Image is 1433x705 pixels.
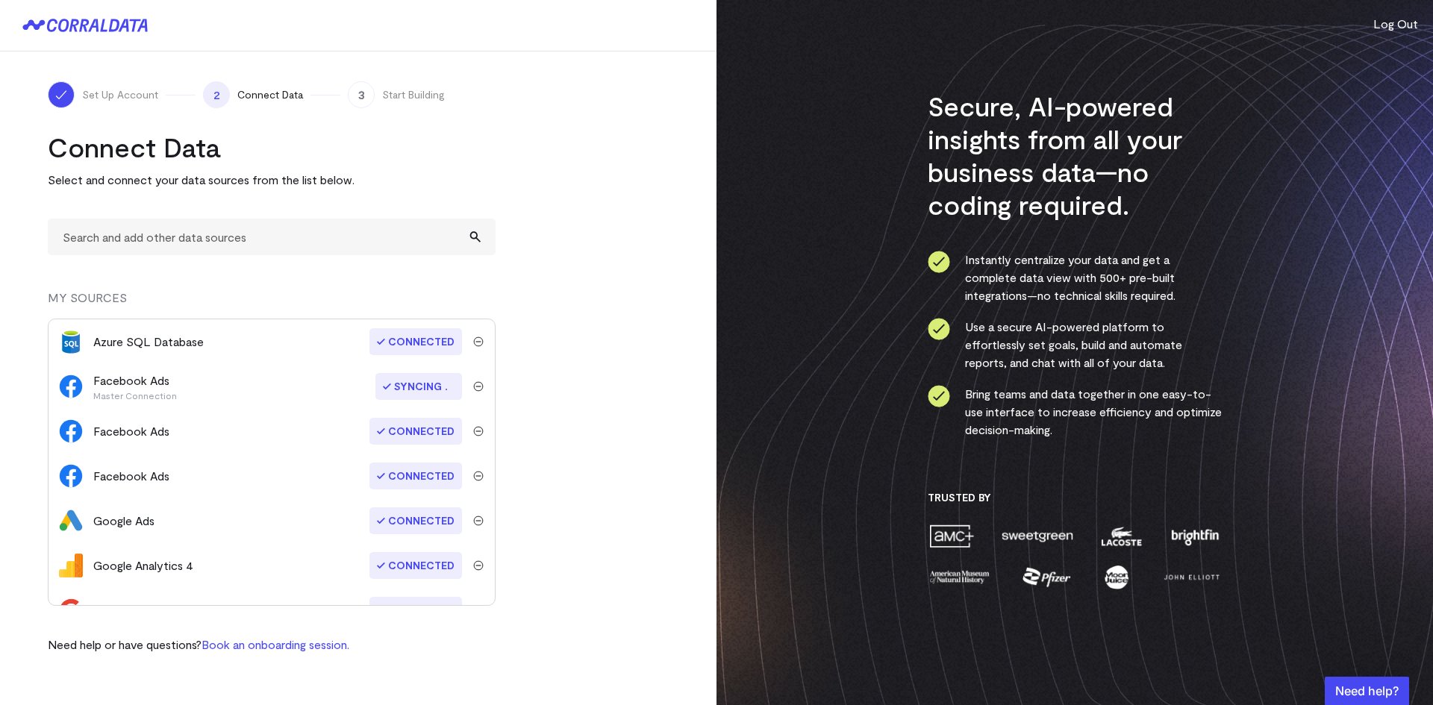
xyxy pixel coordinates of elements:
img: sweetgreen-1d1fb32c.png [1000,523,1075,549]
img: ico-check-circle-4b19435c.svg [928,385,950,407]
img: trash-40e54a27.svg [473,471,484,481]
h3: Trusted By [928,491,1223,504]
div: Google Ads [93,512,154,530]
img: amc-0b11a8f1.png [928,523,975,549]
img: google_search_console-3467bcd2.svg [59,598,83,622]
span: Connected [369,507,462,534]
p: Select and connect your data sources from the list below. [48,171,496,189]
span: 2 [203,81,230,108]
span: Connected [369,328,462,355]
img: google_ads-c8121f33.png [59,509,83,533]
a: Book an onboarding session. [202,637,349,651]
img: pfizer-e137f5fc.png [1021,564,1073,590]
img: facebook_ads-56946ca1.svg [59,375,83,398]
div: Google Analytics 4 [93,557,193,574]
p: Master Connection [93,389,177,401]
img: trash-40e54a27.svg [473,560,484,571]
span: 3 [348,81,375,108]
button: Log Out [1373,15,1418,33]
span: Start Building [382,87,445,102]
span: Syncing [375,373,462,400]
img: trash-40e54a27.svg [473,336,484,347]
span: Set Up Account [82,87,158,102]
img: facebook_ads-56946ca1.svg [59,464,83,488]
div: Facebook Ads [93,467,169,485]
h3: Secure, AI-powered insights from all your business data—no coding required. [928,90,1223,221]
span: Connected [369,463,462,489]
p: Need help or have questions? [48,636,349,654]
h2: Connect Data [48,131,496,163]
img: google_analytics_4-4ee20295.svg [59,554,83,577]
div: MY SOURCES [48,289,496,319]
span: Connect Data [237,87,303,102]
img: ico-check-white-5ff98cb1.svg [54,87,69,102]
span: Connected [369,552,462,579]
img: ico-check-circle-4b19435c.svg [928,318,950,340]
img: brightfin-a251e171.png [1168,523,1222,549]
div: Facebook Ads [93,372,177,401]
span: Connected [369,418,462,445]
img: trash-40e54a27.svg [473,516,484,526]
img: trash-40e54a27.svg [473,381,484,392]
img: amnh-5afada46.png [928,564,992,590]
li: Bring teams and data together in one easy-to-use interface to increase efficiency and optimize de... [928,385,1223,439]
img: trash-40e54a27.svg [473,426,484,436]
img: moon-juice-c312e729.png [1102,564,1131,590]
img: john-elliott-25751c40.png [1161,564,1222,590]
img: lacoste-7a6b0538.png [1099,523,1143,549]
li: Use a secure AI-powered platform to effortlessly set goals, build and automate reports, and chat ... [928,318,1223,372]
li: Instantly centralize your data and get a complete data view with 500+ pre-built integrations—no t... [928,251,1223,304]
img: azure_sql_db-ac709f53.png [59,330,83,354]
img: ico-check-circle-4b19435c.svg [928,251,950,273]
div: Azure SQL Database [93,333,204,351]
img: facebook_ads-56946ca1.svg [59,419,83,443]
span: Connected [369,597,462,624]
div: Google Search Console [93,601,219,619]
input: Search and add other data sources [48,219,496,255]
div: Facebook Ads [93,422,169,440]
